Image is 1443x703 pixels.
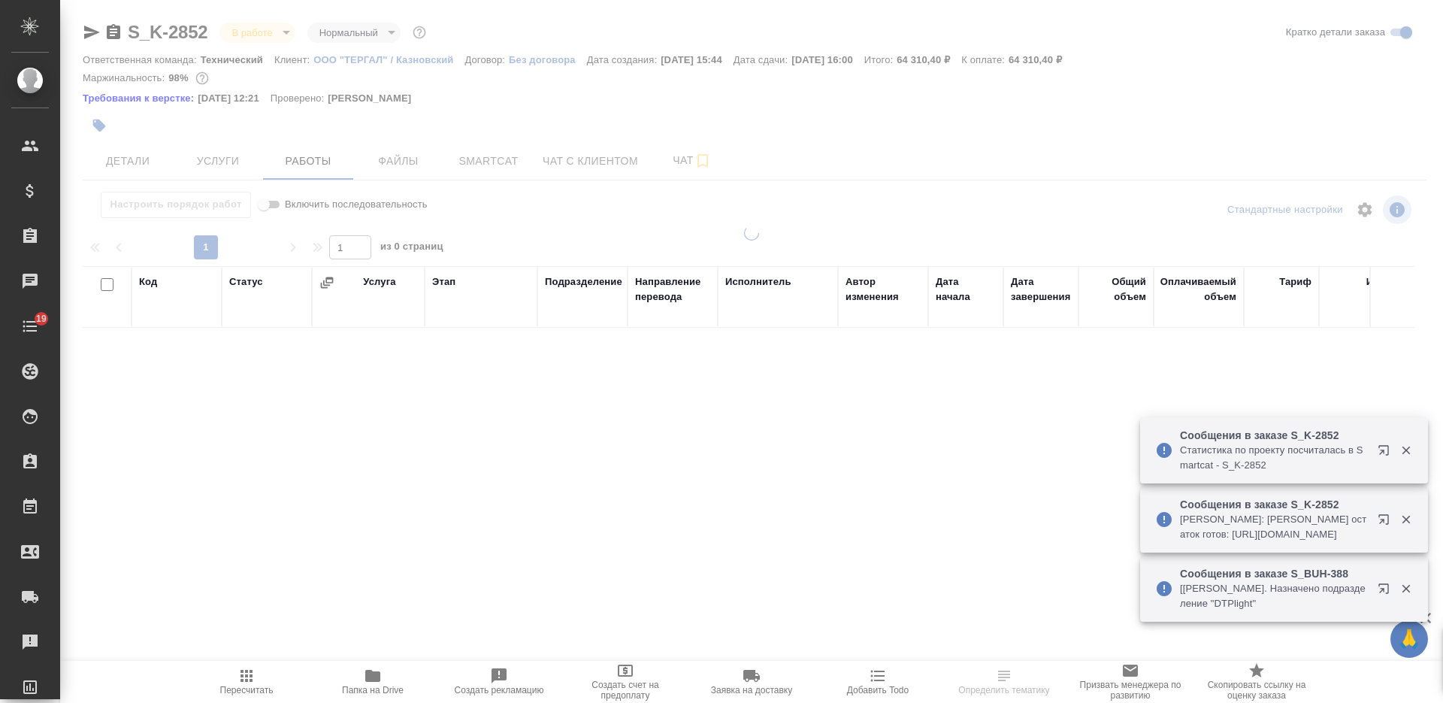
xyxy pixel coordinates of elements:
[1369,574,1405,610] button: Открыть в новой вкладке
[1160,274,1236,305] div: Оплачиваемый объем
[1180,566,1368,581] p: Сообщения в заказе S_BUH-388
[4,308,56,345] a: 19
[725,274,791,289] div: Исполнитель
[1279,274,1311,289] div: Тариф
[432,274,455,289] div: Этап
[1390,582,1421,595] button: Закрыть
[1180,428,1368,443] p: Сообщения в заказе S_K-2852
[545,274,622,289] div: Подразделение
[139,274,157,289] div: Код
[1086,274,1146,305] div: Общий объем
[1390,444,1421,457] button: Закрыть
[1180,497,1368,512] p: Сообщения в заказе S_K-2852
[1180,581,1368,611] p: [[PERSON_NAME]. Назначено подразделение "DTPlight"
[1369,505,1405,541] button: Открыть в новой вкладке
[635,274,710,305] div: Направление перевода
[27,311,56,326] span: 19
[1180,443,1368,473] p: Cтатистика по проекту посчиталась в Smartcat - S_K-2852
[936,274,996,305] div: Дата начала
[1180,512,1368,542] p: [PERSON_NAME]: [PERSON_NAME] остаток готов: [URL][DOMAIN_NAME]
[1369,435,1405,471] button: Открыть в новой вкладке
[1390,513,1421,526] button: Закрыть
[319,275,334,290] button: Сгруппировать
[1366,274,1394,289] div: Итого
[229,274,263,289] div: Статус
[1011,274,1071,305] div: Дата завершения
[363,274,395,289] div: Услуга
[846,274,921,305] div: Автор изменения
